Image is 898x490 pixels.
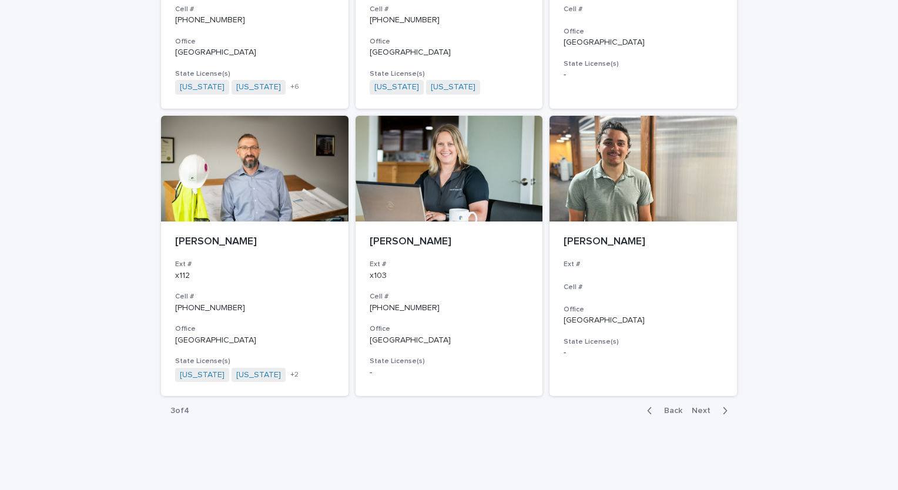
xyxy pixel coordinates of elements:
[175,324,334,334] h3: Office
[370,271,387,280] a: x103
[564,70,723,80] p: -
[175,357,334,366] h3: State License(s)
[370,357,529,366] h3: State License(s)
[161,116,349,397] a: [PERSON_NAME]Ext #x112Cell #[PHONE_NUMBER]Office[GEOGRAPHIC_DATA]State License(s)[US_STATE] [US_S...
[370,236,529,249] p: [PERSON_NAME]
[687,405,737,416] button: Next
[564,305,723,314] h3: Office
[175,5,334,14] h3: Cell #
[180,370,224,380] a: [US_STATE]
[370,335,529,345] p: [GEOGRAPHIC_DATA]
[370,5,529,14] h3: Cell #
[370,324,529,334] h3: Office
[236,370,281,380] a: [US_STATE]
[564,348,723,358] p: -
[290,83,299,90] span: + 6
[290,371,299,378] span: + 2
[370,16,440,24] a: [PHONE_NUMBER]
[564,27,723,36] h3: Office
[180,82,224,92] a: [US_STATE]
[370,304,440,312] a: [PHONE_NUMBER]
[549,116,737,397] a: [PERSON_NAME]Ext #Cell #Office[GEOGRAPHIC_DATA]State License(s)-
[175,335,334,345] p: [GEOGRAPHIC_DATA]
[161,397,199,425] p: 3 of 4
[370,368,529,378] p: -
[370,292,529,301] h3: Cell #
[564,283,723,292] h3: Cell #
[175,292,334,301] h3: Cell #
[370,69,529,79] h3: State License(s)
[370,37,529,46] h3: Office
[564,5,723,14] h3: Cell #
[564,59,723,69] h3: State License(s)
[175,304,245,312] a: [PHONE_NUMBER]
[564,260,723,269] h3: Ext #
[175,236,334,249] p: [PERSON_NAME]
[175,260,334,269] h3: Ext #
[175,271,190,280] a: x112
[236,82,281,92] a: [US_STATE]
[564,316,723,325] p: [GEOGRAPHIC_DATA]
[175,16,245,24] a: [PHONE_NUMBER]
[657,407,682,415] span: Back
[692,407,718,415] span: Next
[374,82,419,92] a: [US_STATE]
[564,236,723,249] p: [PERSON_NAME]
[175,69,334,79] h3: State License(s)
[638,405,687,416] button: Back
[564,38,723,48] p: [GEOGRAPHIC_DATA]
[564,337,723,347] h3: State License(s)
[175,37,334,46] h3: Office
[370,260,529,269] h3: Ext #
[356,116,543,397] a: [PERSON_NAME]Ext #x103Cell #[PHONE_NUMBER]Office[GEOGRAPHIC_DATA]State License(s)-
[175,48,334,58] p: [GEOGRAPHIC_DATA]
[431,82,475,92] a: [US_STATE]
[370,48,529,58] p: [GEOGRAPHIC_DATA]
